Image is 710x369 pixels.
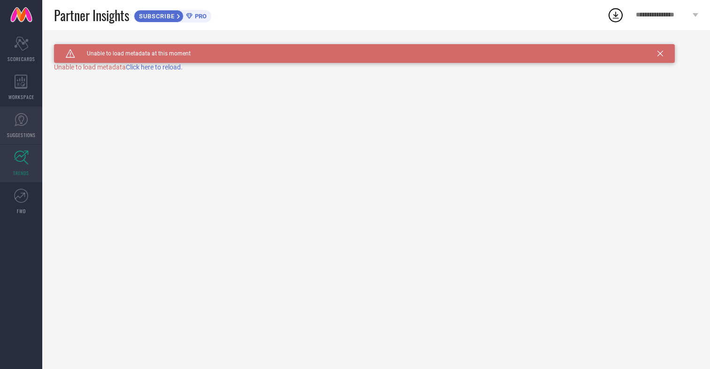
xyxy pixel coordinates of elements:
[8,55,35,62] span: SCORECARDS
[54,63,698,71] div: Unable to load metadata
[134,8,211,23] a: SUBSCRIBEPRO
[54,6,129,25] span: Partner Insights
[75,50,191,57] span: Unable to load metadata at this moment
[134,13,177,20] span: SUBSCRIBE
[8,93,34,100] span: WORKSPACE
[54,44,82,52] h1: TRENDS
[607,7,624,23] div: Open download list
[7,131,36,138] span: SUGGESTIONS
[193,13,207,20] span: PRO
[126,63,183,71] span: Click here to reload.
[17,208,26,215] span: FWD
[13,169,29,177] span: TRENDS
